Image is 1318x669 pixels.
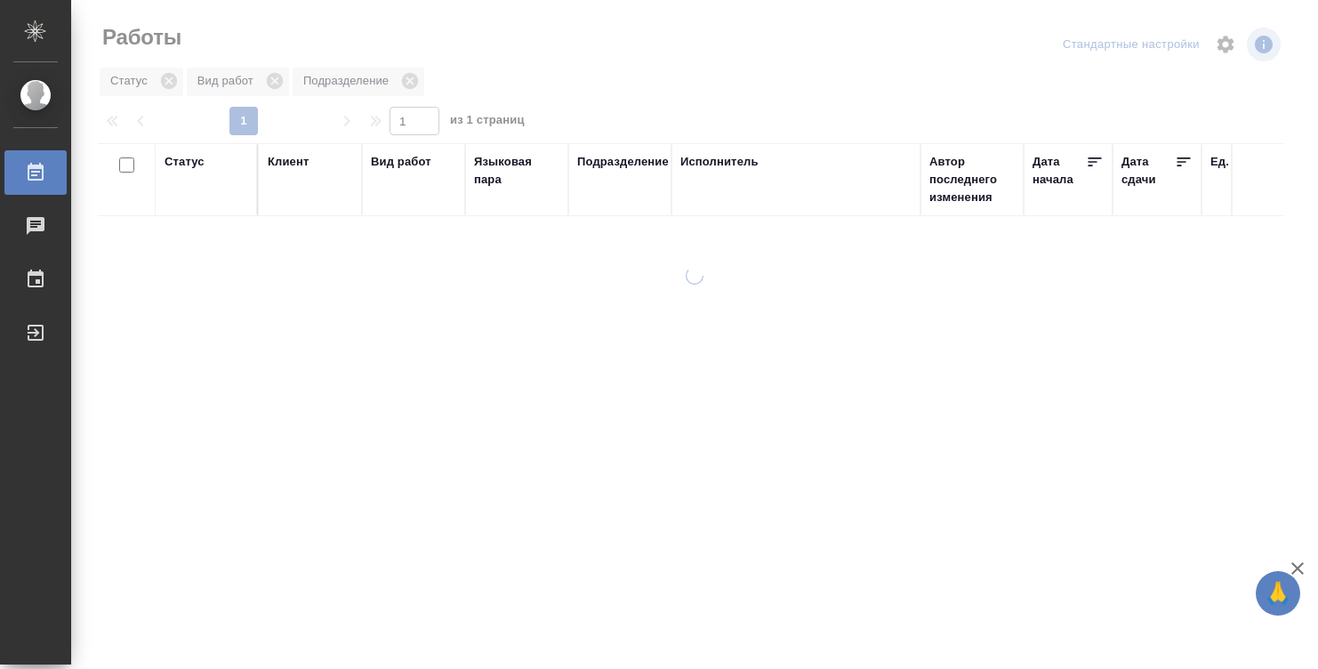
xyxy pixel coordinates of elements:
div: Исполнитель [680,153,759,171]
div: Автор последнего изменения [929,153,1015,206]
div: Статус [165,153,205,171]
div: Дата сдачи [1121,153,1175,189]
div: Подразделение [577,153,669,171]
div: Клиент [268,153,309,171]
div: Ед. изм [1210,153,1254,171]
div: Вид работ [371,153,431,171]
div: Языковая пара [474,153,559,189]
div: Дата начала [1033,153,1086,189]
span: 🙏 [1263,575,1293,612]
button: 🙏 [1256,571,1300,616]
